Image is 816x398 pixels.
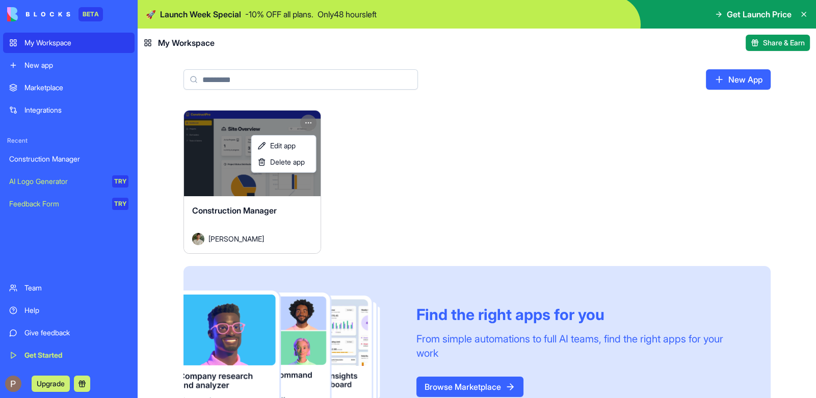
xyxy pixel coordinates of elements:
div: AI Logo Generator [9,176,105,187]
div: TRY [112,198,128,210]
span: Delete app [270,157,305,167]
div: Feedback Form [9,199,105,209]
span: Recent [3,137,135,145]
div: Construction Manager [9,154,128,164]
div: TRY [112,175,128,188]
span: Edit app [270,141,296,151]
